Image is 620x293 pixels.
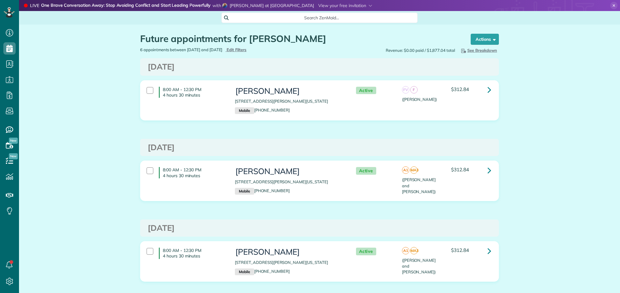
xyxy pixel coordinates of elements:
[235,268,254,275] small: Mobile
[460,48,497,53] span: See Breakdown
[235,108,290,112] a: Mobile[PHONE_NUMBER]
[356,167,376,175] span: Active
[9,138,18,144] span: New
[402,247,409,254] span: A1
[356,248,376,255] span: Active
[227,47,247,52] span: Edit Filters
[410,86,418,93] span: F
[159,87,226,98] h4: 8:00 AM - 12:30 PM
[222,3,227,8] img: jeannie-henderson-8c0b8e17d8c72ca3852036336dec5ecdcaaf3d9fcbc0b44e9e2dbcca85b7ceab.jpg
[451,247,469,253] span: $312.84
[235,269,290,274] a: Mobile[PHONE_NUMBER]
[402,86,409,93] span: FV
[230,3,314,8] span: [PERSON_NAME] at [GEOGRAPHIC_DATA]
[235,188,254,195] small: Mobile
[410,166,418,174] span: MA3
[140,34,459,44] h1: Future appointments for [PERSON_NAME]
[159,248,226,259] h4: 8:00 AM - 12:30 PM
[471,34,499,45] button: Actions
[163,173,226,178] p: 4 hours 30 minutes
[402,177,436,194] span: ([PERSON_NAME] and [PERSON_NAME])
[148,143,491,152] h3: [DATE]
[235,179,343,185] p: [STREET_ADDRESS][PERSON_NAME][US_STATE]
[386,48,455,53] span: Revenue: $0.00 paid / $1,877.04 total
[235,98,343,104] p: [STREET_ADDRESS][PERSON_NAME][US_STATE]
[458,47,499,54] button: See Breakdown
[356,87,376,94] span: Active
[402,258,436,274] span: ([PERSON_NAME] and [PERSON_NAME])
[402,166,409,174] span: A1
[163,253,226,259] p: 4 hours 30 minutes
[159,167,226,178] h4: 8:00 AM - 12:30 PM
[235,87,343,96] h3: [PERSON_NAME]
[451,86,469,92] span: $312.84
[136,47,320,53] div: 6 appointments between [DATE] and [DATE]
[410,247,418,254] span: MA3
[235,167,343,176] h3: [PERSON_NAME]
[148,63,491,71] h3: [DATE]
[148,224,491,233] h3: [DATE]
[235,248,343,257] h3: [PERSON_NAME]
[402,97,437,102] span: ([PERSON_NAME])
[9,153,18,159] span: New
[235,260,343,265] p: [STREET_ADDRESS][PERSON_NAME][US_STATE]
[235,188,290,193] a: Mobile[PHONE_NUMBER]
[235,107,254,114] small: Mobile
[451,166,469,173] span: $312.84
[225,47,247,52] a: Edit Filters
[163,92,226,98] p: 4 hours 30 minutes
[41,2,211,9] strong: One Brave Conversation Away: Stop Avoiding Conflict and Start Leading Powerfully
[212,3,221,8] span: with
